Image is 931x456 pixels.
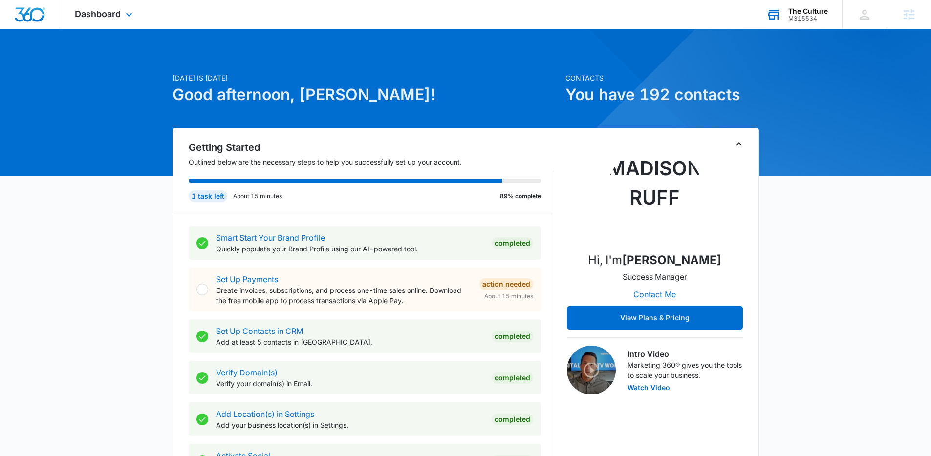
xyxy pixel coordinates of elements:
strong: [PERSON_NAME] [622,253,721,267]
h1: Good afternoon, [PERSON_NAME]! [173,83,560,106]
h2: Getting Started [189,140,553,155]
p: Marketing 360® gives you the tools to scale your business. [628,360,743,380]
span: Dashboard [75,9,121,19]
img: Intro Video [567,346,616,394]
span: About 15 minutes [484,292,533,301]
p: Add at least 5 contacts in [GEOGRAPHIC_DATA]. [216,337,484,347]
a: Add Location(s) in Settings [216,409,314,419]
p: Add your business location(s) in Settings. [216,420,484,430]
p: 89% complete [500,192,541,201]
div: account id [788,15,828,22]
a: Set Up Payments [216,274,278,284]
div: Completed [492,331,533,342]
div: 1 task left [189,190,227,202]
div: Completed [492,237,533,249]
button: Watch Video [628,384,670,391]
p: Hi, I'm [588,251,721,269]
div: Completed [492,372,533,384]
h3: Intro Video [628,348,743,360]
div: Action Needed [479,278,533,290]
img: Madison Ruff [606,146,704,244]
p: [DATE] is [DATE] [173,73,560,83]
p: About 15 minutes [233,192,282,201]
div: account name [788,7,828,15]
button: View Plans & Pricing [567,306,743,330]
button: Contact Me [624,283,686,306]
p: Success Manager [623,271,687,283]
a: Set Up Contacts in CRM [216,326,303,336]
p: Create invoices, subscriptions, and process one-time sales online. Download the free mobile app t... [216,285,472,306]
h1: You have 192 contacts [565,83,759,106]
p: Outlined below are the necessary steps to help you successfully set up your account. [189,157,553,167]
div: Completed [492,414,533,425]
a: Smart Start Your Brand Profile [216,233,325,243]
a: Verify Domain(s) [216,368,278,377]
p: Contacts [565,73,759,83]
p: Quickly populate your Brand Profile using our AI-powered tool. [216,244,484,254]
p: Verify your domain(s) in Email. [216,378,484,389]
button: Toggle Collapse [733,138,745,150]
